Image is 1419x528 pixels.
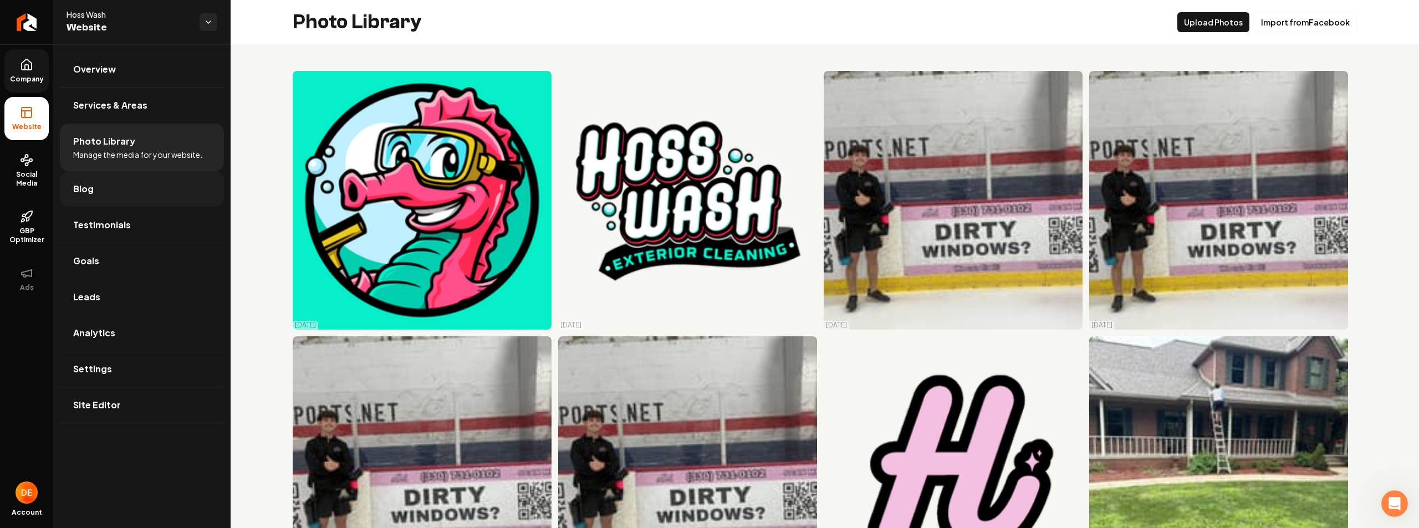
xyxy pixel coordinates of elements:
a: Site Editor [60,387,224,423]
button: Emoji picker [170,363,179,372]
div: [PERSON_NAME] • [DATE] [18,244,105,250]
textarea: Message… [12,331,210,350]
span: Hoss Wash [67,9,191,20]
span: Analytics [73,326,115,340]
span: Photo Library [73,135,135,148]
div: Thanks for confirming!If you could send over a bulleted list of requested changes, along with any... [9,168,182,242]
a: Services & Areas [60,88,224,123]
img: Profile image for David [32,6,49,24]
div: David says… [9,22,213,48]
div: Thanks for getting in touch, happy to help! [18,71,173,93]
h2: Photo Library [293,11,422,33]
img: Cartoon pink seahorse wearing snorkeling gear, holding a cleaning tool underwater. [293,71,552,330]
button: go back [7,4,28,25]
button: Home [173,4,195,25]
input: Your email [18,302,203,330]
span: Goals [73,254,99,268]
span: Leads [73,290,100,304]
a: Leads [60,279,224,315]
span: Company [6,75,48,84]
span: Blog [73,182,94,196]
a: Goals [60,243,224,279]
img: Man in a black hoodie posing on an ice rink next to a sign advertising window cleaning services. [1089,71,1348,330]
img: Dylan Evanich [16,481,38,504]
div: [DATE] [9,262,213,276]
span: Ads [16,283,38,292]
button: Upload Photos [1177,12,1249,32]
span: Overview [73,63,116,76]
span: Testimonials [73,218,131,232]
div: Hoss Wash [153,135,213,160]
button: Ads [4,258,49,301]
p: Active 14h ago [54,14,108,25]
span: Social Media [4,170,49,188]
p: [DATE] [560,321,581,330]
span: Services & Areas [73,99,147,112]
span: Site Editor [73,398,121,412]
div: user says… [9,135,213,168]
iframe: Intercom live chat [1381,490,1408,517]
span: Website [8,122,46,131]
button: Send a message… [188,358,206,376]
a: Analytics [60,315,224,351]
button: Open user button [16,481,38,504]
span: Settings [73,362,112,376]
div: -both sections of custom code to be updated to new colors [49,283,204,305]
h1: [PERSON_NAME] [54,6,126,14]
span: Manage the media for your website. [73,149,202,160]
span: Account [12,508,42,517]
a: Company [4,49,49,93]
img: Rebolt Logo [17,13,37,31]
p: [DATE] [1091,321,1112,330]
div: Hi there 👋 [18,54,173,65]
p: [DATE] [295,321,316,330]
a: Overview [60,52,224,87]
div: Hi there 👋Thanks for getting in touch, happy to help!Can you please confirm the name of your comp... [9,48,182,126]
div: Thanks for confirming! [18,175,173,186]
a: GBP Optimizer [4,201,49,253]
span: Website [67,20,191,35]
p: [DATE] [826,321,847,330]
div: Hoss Wash [162,142,204,153]
div: David says… [9,48,213,135]
button: Import fromFacebook [1254,12,1357,32]
div: If you could send over a bulleted list of requested changes, along with any other materials (imag... [18,191,173,234]
img: Hoss Wash logo for exterior cleaning services featuring bubbles and vibrant typography. [558,71,817,330]
a: Settings [60,351,224,387]
div: user says… [9,276,213,325]
div: -both sections of custom code to be updated to new colors [40,276,213,311]
div: Can you please confirm the name of your company? [18,98,173,120]
div: Close [195,4,215,24]
img: Young man in black hoodie on ice rink next to advertisement for window cleaning service. [824,71,1083,330]
div: David says… [9,168,213,262]
a: Blog [60,171,224,207]
a: Testimonials [60,207,224,243]
a: Social Media [4,145,49,197]
span: GBP Optimizer [4,227,49,244]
